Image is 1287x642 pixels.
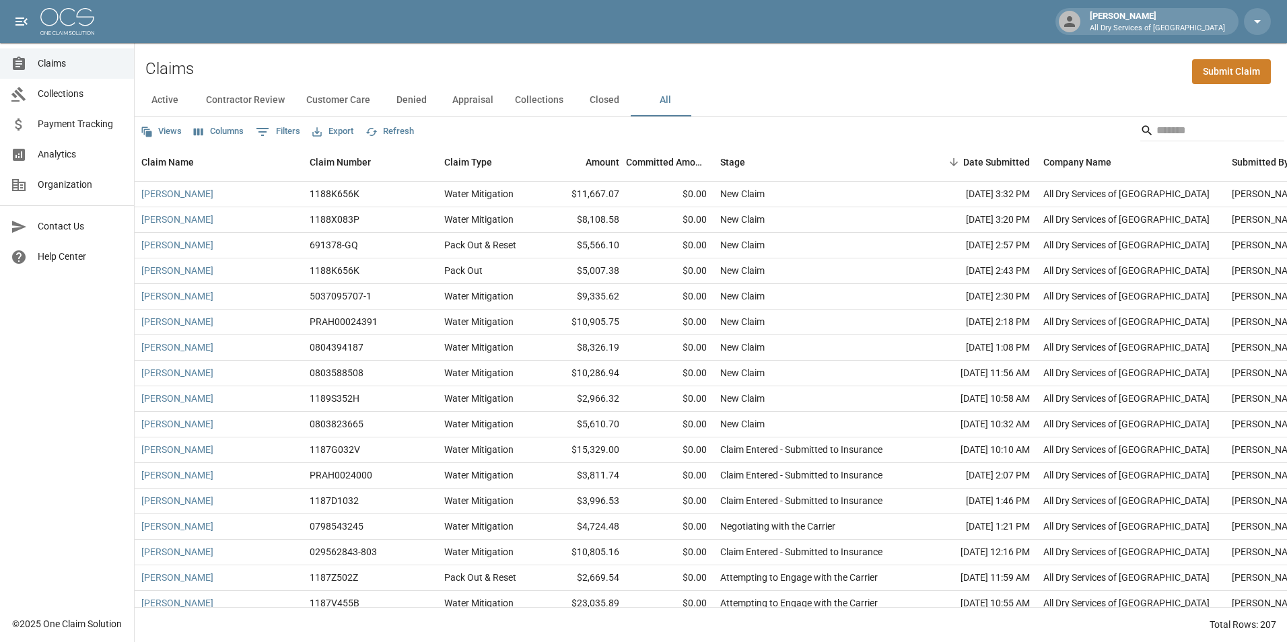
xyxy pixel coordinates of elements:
[1043,417,1210,431] div: All Dry Services of Atlanta
[310,213,359,226] div: 1188X083P
[1043,341,1210,354] div: All Dry Services of Atlanta
[1043,392,1210,405] div: All Dry Services of Atlanta
[38,219,123,234] span: Contact Us
[141,187,213,201] a: [PERSON_NAME]
[915,386,1037,412] div: [DATE] 10:58 AM
[310,187,359,201] div: 1188K656K
[915,565,1037,591] div: [DATE] 11:59 AM
[538,412,626,437] div: $5,610.70
[137,121,185,142] button: Views
[720,187,765,201] div: New Claim
[442,84,504,116] button: Appraisal
[141,468,213,482] a: [PERSON_NAME]
[141,366,213,380] a: [PERSON_NAME]
[538,284,626,310] div: $9,335.62
[1043,187,1210,201] div: All Dry Services of Atlanta
[538,463,626,489] div: $3,811.74
[626,310,714,335] div: $0.00
[1043,443,1210,456] div: All Dry Services of Atlanta
[252,121,304,143] button: Show filters
[141,341,213,354] a: [PERSON_NAME]
[538,233,626,258] div: $5,566.10
[626,412,714,437] div: $0.00
[310,392,359,405] div: 1189S352H
[538,540,626,565] div: $10,805.16
[626,514,714,540] div: $0.00
[38,87,123,101] span: Collections
[915,591,1037,616] div: [DATE] 10:55 AM
[915,284,1037,310] div: [DATE] 2:30 PM
[626,335,714,361] div: $0.00
[1043,264,1210,277] div: All Dry Services of Atlanta
[135,84,195,116] button: Active
[310,238,358,252] div: 691378-GQ
[626,386,714,412] div: $0.00
[141,315,213,328] a: [PERSON_NAME]
[915,233,1037,258] div: [DATE] 2:57 PM
[444,366,514,380] div: Water Mitigation
[626,143,714,181] div: Committed Amount
[38,178,123,192] span: Organization
[720,417,765,431] div: New Claim
[915,361,1037,386] div: [DATE] 11:56 AM
[626,182,714,207] div: $0.00
[963,143,1030,181] div: Date Submitted
[141,238,213,252] a: [PERSON_NAME]
[444,571,516,584] div: Pack Out & Reset
[944,153,963,172] button: Sort
[538,182,626,207] div: $11,667.07
[310,366,363,380] div: 0803588508
[310,494,359,507] div: 1187D1032
[141,289,213,303] a: [PERSON_NAME]
[362,121,417,142] button: Refresh
[141,571,213,584] a: [PERSON_NAME]
[626,565,714,591] div: $0.00
[720,443,882,456] div: Claim Entered - Submitted to Insurance
[635,84,695,116] button: All
[195,84,295,116] button: Contractor Review
[1084,9,1230,34] div: [PERSON_NAME]
[1210,618,1276,631] div: Total Rows: 207
[915,310,1037,335] div: [DATE] 2:18 PM
[38,147,123,162] span: Analytics
[1043,545,1210,559] div: All Dry Services of Atlanta
[538,437,626,463] div: $15,329.00
[141,143,194,181] div: Claim Name
[720,366,765,380] div: New Claim
[444,417,514,431] div: Water Mitigation
[40,8,94,35] img: ocs-logo-white-transparent.png
[626,489,714,514] div: $0.00
[12,617,122,631] div: © 2025 One Claim Solution
[310,443,360,456] div: 1187G032V
[444,289,514,303] div: Water Mitigation
[444,238,516,252] div: Pack Out & Reset
[538,143,626,181] div: Amount
[626,233,714,258] div: $0.00
[1043,315,1210,328] div: All Dry Services of Atlanta
[1043,238,1210,252] div: All Dry Services of Atlanta
[915,207,1037,233] div: [DATE] 3:20 PM
[538,565,626,591] div: $2,669.54
[626,361,714,386] div: $0.00
[720,571,878,584] div: Attempting to Engage with the Carrier
[444,596,514,610] div: Water Mitigation
[444,443,514,456] div: Water Mitigation
[141,545,213,559] a: [PERSON_NAME]
[626,591,714,616] div: $0.00
[310,417,363,431] div: 0803823665
[444,213,514,226] div: Water Mitigation
[1090,23,1225,34] p: All Dry Services of [GEOGRAPHIC_DATA]
[8,8,35,35] button: open drawer
[310,468,372,482] div: PRAH0024000
[915,412,1037,437] div: [DATE] 10:32 AM
[504,84,574,116] button: Collections
[915,182,1037,207] div: [DATE] 3:32 PM
[538,258,626,284] div: $5,007.38
[309,121,357,142] button: Export
[915,437,1037,463] div: [DATE] 10:10 AM
[538,207,626,233] div: $8,108.58
[303,143,438,181] div: Claim Number
[538,335,626,361] div: $8,326.19
[720,315,765,328] div: New Claim
[141,417,213,431] a: [PERSON_NAME]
